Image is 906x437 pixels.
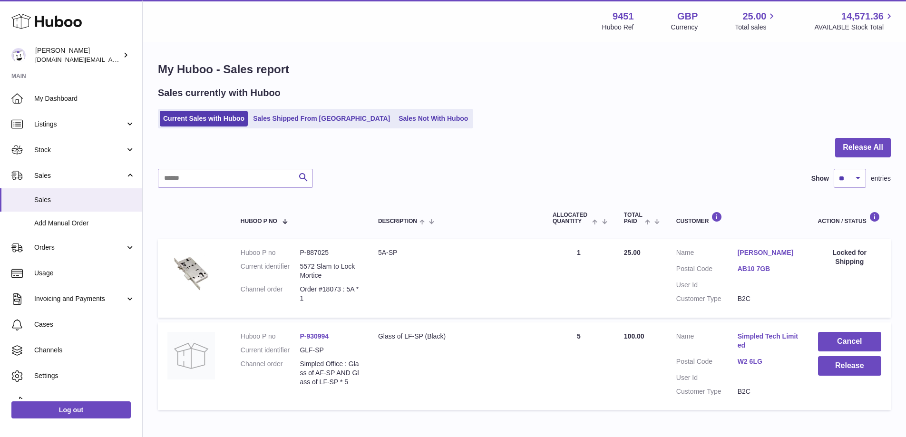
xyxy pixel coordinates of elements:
[241,262,300,280] dt: Current identifier
[34,94,135,103] span: My Dashboard
[167,248,215,296] img: 1698156056.jpg
[300,332,329,340] a: P-930994
[735,23,777,32] span: Total sales
[300,359,359,387] dd: Simpled Office : Glass of AF-SP AND Glass of LF-SP * 5
[11,48,26,62] img: amir.ch@gmail.com
[818,332,881,351] button: Cancel
[738,357,799,366] a: W2 6LG
[818,248,881,266] div: Locked for Shipping
[613,10,634,23] strong: 9451
[250,111,393,126] a: Sales Shipped From [GEOGRAPHIC_DATA]
[241,248,300,257] dt: Huboo P no
[676,281,738,290] dt: User Id
[241,218,277,224] span: Huboo P no
[835,138,891,157] button: Release All
[871,174,891,183] span: entries
[167,332,215,379] img: no-photo.jpg
[676,212,799,224] div: Customer
[818,212,881,224] div: Action / Status
[671,23,698,32] div: Currency
[676,294,738,303] dt: Customer Type
[738,248,799,257] a: [PERSON_NAME]
[300,346,359,355] dd: GLF-SP
[34,171,125,180] span: Sales
[34,195,135,204] span: Sales
[624,249,641,256] span: 25.00
[814,10,895,32] a: 14,571.36 AVAILABLE Stock Total
[742,10,766,23] span: 25.00
[738,264,799,273] a: AB10 7GB
[735,10,777,32] a: 25.00 Total sales
[543,239,614,318] td: 1
[34,243,125,252] span: Orders
[300,285,359,303] dd: Order #18073 : 5A * 1
[602,23,634,32] div: Huboo Ref
[34,219,135,228] span: Add Manual Order
[34,371,135,380] span: Settings
[300,248,359,257] dd: P-887025
[624,332,644,340] span: 100.00
[676,373,738,382] dt: User Id
[241,332,300,341] dt: Huboo P no
[241,285,300,303] dt: Channel order
[811,174,829,183] label: Show
[34,146,125,155] span: Stock
[158,62,891,77] h1: My Huboo - Sales report
[34,294,125,303] span: Invoicing and Payments
[241,346,300,355] dt: Current identifier
[241,359,300,387] dt: Channel order
[676,264,738,276] dt: Postal Code
[34,269,135,278] span: Usage
[624,212,643,224] span: Total paid
[676,387,738,396] dt: Customer Type
[158,87,281,99] h2: Sales currently with Huboo
[11,401,131,418] a: Log out
[378,248,534,257] div: 5A-SP
[818,356,881,376] button: Release
[35,46,121,64] div: [PERSON_NAME]
[34,346,135,355] span: Channels
[676,332,738,352] dt: Name
[738,294,799,303] dd: B2C
[34,320,135,329] span: Cases
[300,262,359,280] dd: 5572 Slam to Lock Mortice
[543,322,614,410] td: 5
[395,111,471,126] a: Sales Not With Huboo
[676,248,738,260] dt: Name
[553,212,590,224] span: ALLOCATED Quantity
[34,397,135,406] span: Returns
[738,332,799,350] a: Simpled Tech Limited
[160,111,248,126] a: Current Sales with Huboo
[738,387,799,396] dd: B2C
[677,10,698,23] strong: GBP
[34,120,125,129] span: Listings
[676,357,738,369] dt: Postal Code
[378,218,417,224] span: Description
[35,56,189,63] span: [DOMAIN_NAME][EMAIL_ADDRESS][DOMAIN_NAME]
[814,23,895,32] span: AVAILABLE Stock Total
[378,332,534,341] div: Glass of LF-SP (Black)
[841,10,884,23] span: 14,571.36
